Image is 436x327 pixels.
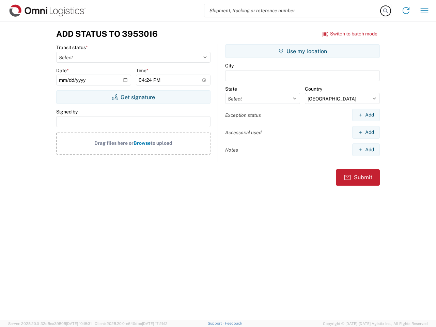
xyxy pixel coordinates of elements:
input: Shipment, tracking or reference number [204,4,381,17]
span: Copyright © [DATE]-[DATE] Agistix Inc., All Rights Reserved [323,321,428,327]
a: Feedback [225,321,242,325]
span: [DATE] 10:18:31 [66,322,92,326]
label: Country [305,86,322,92]
span: [DATE] 17:21:12 [142,322,168,326]
label: Accessorial used [225,129,262,136]
button: Get signature [56,90,211,104]
label: Signed by [56,109,78,115]
label: City [225,63,234,69]
button: Use my location [225,44,380,58]
span: Drag files here or [94,140,134,146]
label: Notes [225,147,238,153]
label: Transit status [56,44,88,50]
span: to upload [151,140,172,146]
span: Client: 2025.20.0-e640dba [95,322,168,326]
button: Add [352,126,380,139]
label: Exception status [225,112,261,118]
h3: Add Status to 3953016 [56,29,158,39]
span: Server: 2025.20.0-32d5ea39505 [8,322,92,326]
button: Switch to batch mode [322,28,377,40]
label: State [225,86,237,92]
button: Add [352,143,380,156]
button: Submit [336,169,380,186]
label: Time [136,67,149,74]
label: Date [56,67,69,74]
span: Browse [134,140,151,146]
a: Support [208,321,225,325]
button: Add [352,109,380,121]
